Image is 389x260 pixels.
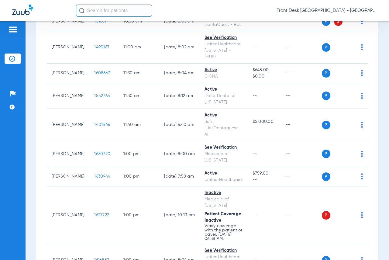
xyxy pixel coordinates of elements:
td: 11:30 AM [119,64,159,83]
div: Active [205,170,243,177]
div: DentaQuest - Bot [205,22,243,28]
td: -- [281,64,322,83]
td: [PERSON_NAME] [47,109,89,141]
td: -- [281,31,322,64]
td: 1:00 PM [119,141,159,167]
span: 1490167 [94,45,109,49]
td: [PERSON_NAME] [47,167,89,186]
td: [PERSON_NAME] [47,64,89,83]
td: [PERSON_NAME] [47,186,89,244]
td: [DATE] 6:40 AM [159,109,200,141]
td: -- [281,141,322,167]
span: 1630944 [94,174,110,179]
span: P [322,43,330,52]
td: 1:00 PM [119,167,159,186]
iframe: Chat Widget [359,231,389,260]
img: Zuub Logo [12,5,33,15]
span: 1401546 [94,123,110,127]
td: [DATE] 10:13 PM [159,186,200,244]
span: 1608667 [94,71,110,75]
td: [DATE] 8:03 AM [159,12,200,31]
td: [DATE] 8:00 AM [159,141,200,167]
img: group-dot-blue.svg [361,122,363,128]
span: $759.00 [253,170,276,177]
span: P [322,172,330,181]
input: Search for patients [76,5,152,17]
td: 11:00 AM [119,31,159,64]
td: 11:40 AM [119,109,159,141]
div: Active [205,67,243,73]
span: -- [253,177,276,183]
img: group-dot-blue.svg [361,70,363,76]
div: Sun Life/Dentaquest - AI [205,119,243,138]
span: 1630770 [94,152,110,156]
span: -- [253,152,257,156]
img: group-dot-blue.svg [361,93,363,99]
td: [DATE] 8:04 AM [159,64,200,83]
div: United Healthcare [205,177,243,183]
td: [PERSON_NAME] [47,12,89,31]
div: Medicaid of [US_STATE] [205,151,243,164]
div: CIGNA [205,73,243,80]
td: [PERSON_NAME] [47,31,89,64]
span: -- [253,213,257,217]
span: -- [253,45,257,49]
span: Patient Coverage Inactive [205,212,241,223]
img: group-dot-blue.svg [361,44,363,50]
span: Front Desk [GEOGRAPHIC_DATA] - [GEOGRAPHIC_DATA] | My Community Dental Centers [277,8,377,14]
span: 1516611 [94,19,108,23]
p: Verify coverage with the patient or payer. [DATE] 06:38 AM. [205,224,243,241]
td: -- [281,12,322,31]
td: [DATE] 8:12 AM [159,83,200,109]
span: P [322,69,330,78]
span: -- [253,94,257,98]
div: See Verification [205,35,243,41]
span: 1552765 [94,94,110,98]
span: 1627722 [94,213,109,217]
span: P [322,121,330,129]
div: See Verification [205,248,243,254]
span: P [322,17,330,26]
span: P [322,211,330,220]
td: [DATE] 8:02 AM [159,31,200,64]
td: [DATE] 7:58 AM [159,167,200,186]
span: P [322,92,330,100]
span: S [334,17,343,26]
td: 11:30 AM [119,83,159,109]
div: Inactive [205,190,243,196]
td: [PERSON_NAME] [47,141,89,167]
div: UnitedHealthcare [US_STATE] - (HUB) [205,41,243,60]
div: Active [205,112,243,119]
td: -- [281,109,322,141]
td: 1:00 PM [119,186,159,244]
span: -- [253,125,276,131]
td: -- [281,83,322,109]
div: Active [205,86,243,93]
span: -- [253,19,257,23]
img: Search Icon [79,8,84,13]
td: -- [281,186,322,244]
span: $648.00 [253,67,276,73]
img: group-dot-blue.svg [361,18,363,24]
img: group-dot-blue.svg [361,212,363,218]
img: hamburger-icon [8,26,18,33]
td: [PERSON_NAME] [47,83,89,109]
span: P [322,150,330,158]
td: -- [281,167,322,186]
img: group-dot-blue.svg [361,151,363,157]
div: Delta Dental of [US_STATE] [205,93,243,106]
div: Medicaid of [US_STATE] [205,196,243,209]
td: 10:50 AM [119,12,159,31]
div: See Verification [205,144,243,151]
span: $5,000.00 [253,119,276,125]
span: $0.00 [253,73,276,80]
img: group-dot-blue.svg [361,173,363,179]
